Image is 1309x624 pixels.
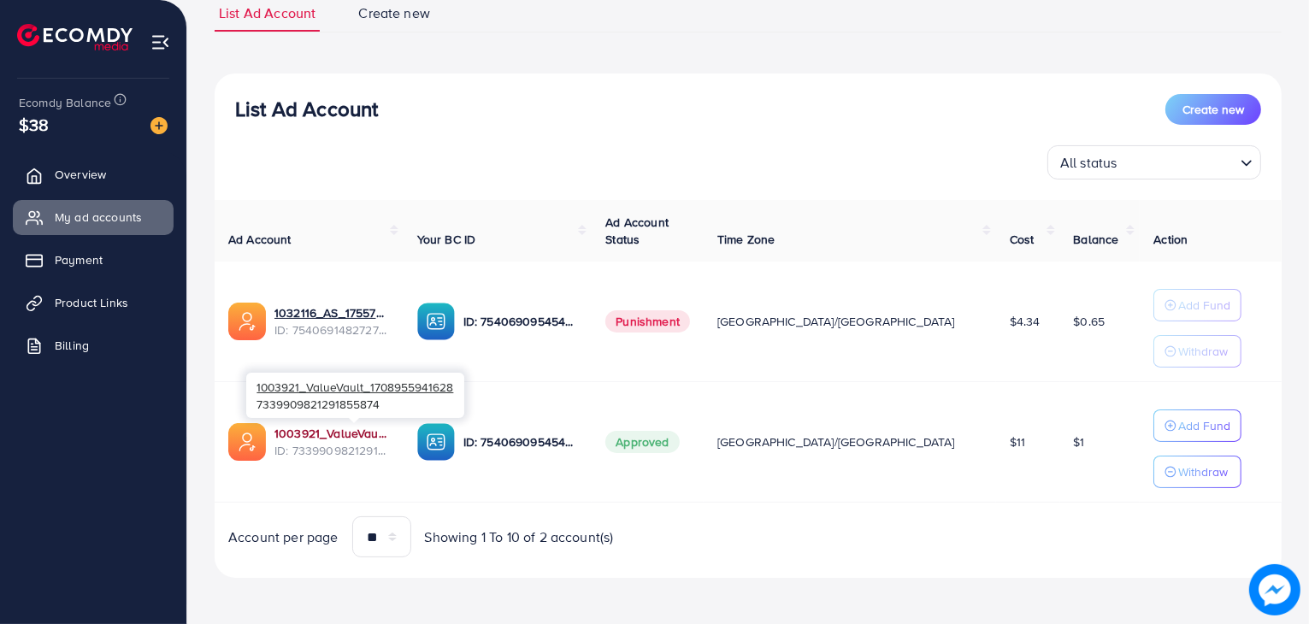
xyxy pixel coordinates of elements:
span: $38 [19,112,49,137]
img: logo [17,24,133,50]
span: [GEOGRAPHIC_DATA]/[GEOGRAPHIC_DATA] [717,313,955,330]
span: $4.34 [1010,313,1041,330]
span: Create new [1182,101,1244,118]
span: Billing [55,337,89,354]
span: All status [1057,150,1121,175]
div: 7339909821291855874 [246,373,464,418]
span: Your BC ID [417,231,476,248]
span: Ecomdy Balance [19,94,111,111]
span: $0.65 [1074,313,1106,330]
span: Cost [1010,231,1035,248]
button: Withdraw [1153,335,1241,368]
p: ID: 7540690954542530567 [463,311,579,332]
p: Add Fund [1178,415,1230,436]
p: Withdraw [1178,341,1228,362]
p: Add Fund [1178,295,1230,315]
span: Ad Account [228,231,292,248]
img: ic-ads-acc.e4c84228.svg [228,303,266,340]
span: 1003921_ValueVault_1708955941628 [256,379,453,395]
p: Withdraw [1178,462,1228,482]
a: Payment [13,243,174,277]
span: Action [1153,231,1188,248]
a: 1032116_AS_1755704222613 [274,304,390,321]
button: Add Fund [1153,409,1241,442]
a: Billing [13,328,174,362]
button: Create new [1165,94,1261,125]
span: List Ad Account [219,3,315,23]
a: Overview [13,157,174,191]
p: ID: 7540690954542530567 [463,432,579,452]
button: Withdraw [1153,456,1241,488]
h3: List Ad Account [235,97,378,121]
span: Showing 1 To 10 of 2 account(s) [425,527,614,547]
img: image [150,117,168,134]
span: $11 [1010,433,1025,450]
span: ID: 7540691482727464967 [274,321,390,338]
span: Overview [55,166,106,183]
span: Product Links [55,294,128,311]
a: My ad accounts [13,200,174,234]
button: Add Fund [1153,289,1241,321]
input: Search for option [1123,147,1234,175]
span: Approved [605,431,679,453]
span: Balance [1074,231,1119,248]
img: ic-ba-acc.ded83a64.svg [417,423,455,461]
img: image [1249,564,1300,615]
img: menu [150,32,170,52]
span: $1 [1074,433,1085,450]
span: Punishment [605,310,690,333]
span: Time Zone [717,231,775,248]
a: 1003921_ValueVault_1708955941628 [274,425,390,442]
img: ic-ads-acc.e4c84228.svg [228,423,266,461]
span: [GEOGRAPHIC_DATA]/[GEOGRAPHIC_DATA] [717,433,955,450]
a: Product Links [13,286,174,320]
img: ic-ba-acc.ded83a64.svg [417,303,455,340]
span: My ad accounts [55,209,142,226]
div: Search for option [1047,145,1261,180]
div: <span class='underline'>1032116_AS_1755704222613</span></br>7540691482727464967 [274,304,390,339]
span: Payment [55,251,103,268]
span: Create new [358,3,430,23]
span: Account per page [228,527,339,547]
span: Ad Account Status [605,214,669,248]
span: ID: 7339909821291855874 [274,442,390,459]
